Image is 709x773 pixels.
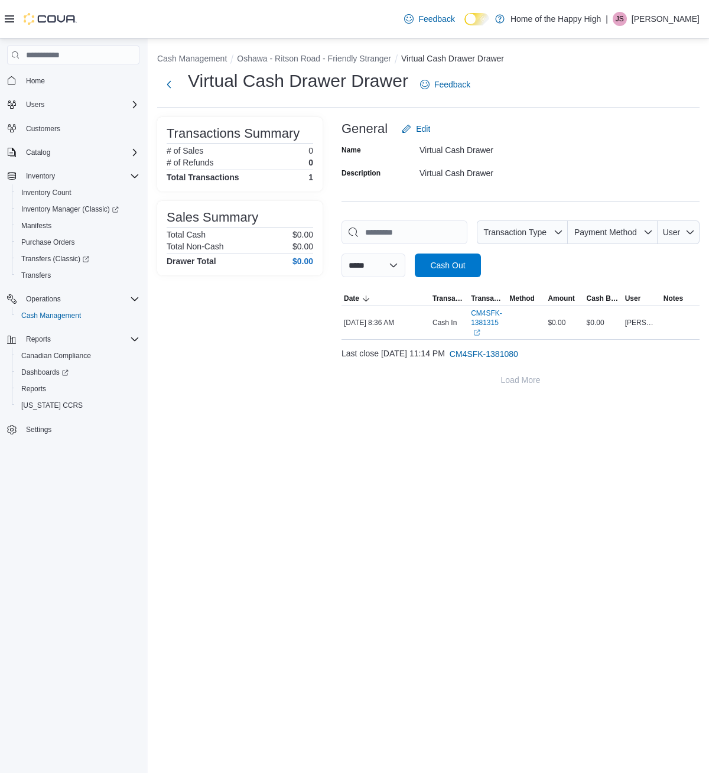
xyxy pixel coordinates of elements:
[471,308,505,337] a: CM4SFK-1381315External link
[21,311,81,320] span: Cash Management
[26,124,60,134] span: Customers
[12,397,144,414] button: [US_STATE] CCRS
[12,184,144,201] button: Inventory Count
[548,294,574,303] span: Amount
[21,254,89,264] span: Transfers (Classic)
[17,308,139,323] span: Cash Management
[574,228,637,237] span: Payment Method
[21,188,71,197] span: Inventory Count
[21,368,69,377] span: Dashboards
[21,121,139,136] span: Customers
[26,171,55,181] span: Inventory
[501,374,541,386] span: Load More
[510,12,601,26] p: Home of the Happy High
[613,12,627,26] div: Jessica Sproul
[21,384,46,394] span: Reports
[464,25,465,26] span: Dark Mode
[473,329,480,336] svg: External link
[625,294,641,303] span: User
[342,168,380,178] label: Description
[26,100,44,109] span: Users
[167,256,216,266] h4: Drawer Total
[21,271,51,280] span: Transfers
[17,349,139,363] span: Canadian Compliance
[344,294,359,303] span: Date
[26,425,51,434] span: Settings
[2,144,144,161] button: Catalog
[21,204,119,214] span: Inventory Manager (Classic)
[464,13,489,25] input: Dark Mode
[17,398,87,413] a: [US_STATE] CCRS
[469,291,507,306] button: Transaction #
[17,235,139,249] span: Purchase Orders
[471,294,505,303] span: Transaction #
[450,348,518,360] span: CM4SFK-1381080
[17,252,94,266] a: Transfers (Classic)
[292,256,313,266] h4: $0.00
[432,318,457,327] p: Cash In
[167,126,300,141] h3: Transactions Summary
[509,294,535,303] span: Method
[167,210,258,225] h3: Sales Summary
[17,202,139,216] span: Inventory Manager (Classic)
[2,168,144,184] button: Inventory
[21,169,139,183] span: Inventory
[418,13,454,25] span: Feedback
[342,368,700,392] button: Load More
[308,146,313,155] p: 0
[292,242,313,251] p: $0.00
[2,120,144,137] button: Customers
[587,294,620,303] span: Cash Back
[167,242,224,251] h6: Total Non-Cash
[415,73,475,96] a: Feedback
[26,148,50,157] span: Catalog
[430,291,469,306] button: Transaction Type
[21,145,55,160] button: Catalog
[21,332,56,346] button: Reports
[545,291,584,306] button: Amount
[21,351,91,360] span: Canadian Compliance
[12,381,144,397] button: Reports
[308,158,313,167] p: 0
[167,146,203,155] h6: # of Sales
[632,12,700,26] p: [PERSON_NAME]
[157,73,181,96] button: Next
[12,234,144,251] button: Purchase Orders
[12,364,144,381] a: Dashboards
[21,401,83,410] span: [US_STATE] CCRS
[21,238,75,247] span: Purchase Orders
[548,318,565,327] span: $0.00
[12,251,144,267] a: Transfers (Classic)
[21,98,49,112] button: Users
[17,365,73,379] a: Dashboards
[658,220,700,244] button: User
[26,294,61,304] span: Operations
[17,219,139,233] span: Manifests
[397,117,435,141] button: Edit
[17,186,139,200] span: Inventory Count
[21,292,66,306] button: Operations
[342,220,467,244] input: This is a search bar. As you type, the results lower in the page will automatically filter.
[432,294,466,303] span: Transaction Type
[17,219,56,233] a: Manifests
[342,316,430,330] div: [DATE] 8:36 AM
[584,316,623,330] div: $0.00
[21,292,139,306] span: Operations
[17,382,51,396] a: Reports
[663,228,681,237] span: User
[477,220,568,244] button: Transaction Type
[12,267,144,284] button: Transfers
[568,220,658,244] button: Payment Method
[12,217,144,234] button: Manifests
[21,169,60,183] button: Inventory
[292,230,313,239] p: $0.00
[2,72,144,89] button: Home
[616,12,624,26] span: JS
[416,123,430,135] span: Edit
[21,423,56,437] a: Settings
[2,421,144,438] button: Settings
[401,54,504,63] button: Virtual Cash Drawer Drawer
[21,221,51,230] span: Manifests
[17,308,86,323] a: Cash Management
[623,291,661,306] button: User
